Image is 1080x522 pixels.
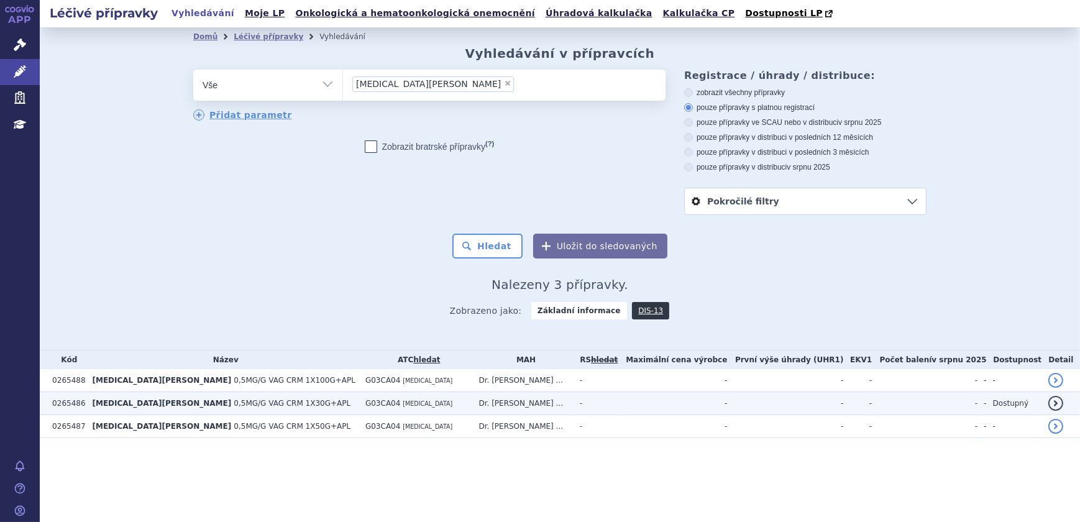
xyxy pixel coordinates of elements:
[618,415,728,438] td: -
[533,234,667,259] button: Uložit do sledovaných
[473,415,574,438] td: Dr. [PERSON_NAME] ...
[365,376,400,385] span: G03CA04
[452,234,523,259] button: Hledat
[987,369,1042,392] td: -
[356,80,501,88] span: [MEDICAL_DATA][PERSON_NAME]
[473,369,574,392] td: Dr. [PERSON_NAME] ...
[365,140,495,153] label: Zobrazit bratrské přípravky
[684,117,927,127] label: pouze přípravky ve SCAU nebo v distribuci
[531,302,627,319] strong: Základní informace
[727,415,843,438] td: -
[844,392,872,415] td: -
[632,302,669,319] a: DIS-13
[46,350,86,369] th: Kód
[987,350,1042,369] th: Dostupnost
[46,415,86,438] td: 0265487
[872,392,977,415] td: -
[684,132,927,142] label: pouze přípravky v distribuci v posledních 12 měsících
[727,392,843,415] td: -
[741,5,839,22] a: Dostupnosti LP
[618,350,728,369] th: Maximální cena výrobce
[787,163,830,172] span: v srpnu 2025
[684,88,927,98] label: zobrazit všechny přípravky
[365,422,400,431] span: G03CA04
[1048,396,1063,411] a: detail
[574,369,618,392] td: -
[193,109,292,121] a: Přidat parametr
[1042,350,1080,369] th: Detail
[319,27,382,46] li: Vyhledávání
[684,70,927,81] h3: Registrace / úhrady / distribuce:
[844,415,872,438] td: -
[987,415,1042,438] td: -
[403,377,452,384] span: [MEDICAL_DATA]
[465,46,655,61] h2: Vyhledávání v přípravcích
[727,350,843,369] th: První výše úhrady (UHR1)
[977,392,987,415] td: -
[574,415,618,438] td: -
[872,369,977,392] td: -
[591,355,618,364] a: vyhledávání neobsahuje žádnou platnou referenční skupinu
[684,162,927,172] label: pouze přípravky v distribuci
[92,422,231,431] span: [MEDICAL_DATA][PERSON_NAME]
[591,355,618,364] del: hledat
[46,392,86,415] td: 0265486
[86,350,359,369] th: Název
[518,76,524,91] input: [MEDICAL_DATA][PERSON_NAME]
[977,415,987,438] td: -
[492,277,628,292] span: Nalezeny 3 přípravky.
[872,415,977,438] td: -
[193,32,217,41] a: Domů
[727,369,843,392] td: -
[844,350,872,369] th: EKV1
[473,350,574,369] th: MAH
[365,399,400,408] span: G03CA04
[92,399,231,408] span: [MEDICAL_DATA][PERSON_NAME]
[234,376,355,385] span: 0,5MG/G VAG CRM 1X100G+APL
[987,392,1042,415] td: Dostupný
[291,5,539,22] a: Onkologická a hematoonkologická onemocnění
[359,350,473,369] th: ATC
[977,369,987,392] td: -
[46,369,86,392] td: 0265488
[659,5,739,22] a: Kalkulačka CP
[1048,419,1063,434] a: detail
[844,369,872,392] td: -
[485,140,494,148] abbr: (?)
[574,350,618,369] th: RS
[403,423,452,430] span: [MEDICAL_DATA]
[40,4,168,22] h2: Léčivé přípravky
[745,8,823,18] span: Dostupnosti LP
[684,147,927,157] label: pouze přípravky v distribuci v posledních 3 měsících
[92,376,231,385] span: [MEDICAL_DATA][PERSON_NAME]
[234,32,303,41] a: Léčivé přípravky
[234,422,350,431] span: 0,5MG/G VAG CRM 1X50G+APL
[473,392,574,415] td: Dr. [PERSON_NAME] ...
[685,188,926,214] a: Pokročilé filtry
[403,400,452,407] span: [MEDICAL_DATA]
[931,355,986,364] span: v srpnu 2025
[450,302,522,319] span: Zobrazeno jako:
[542,5,656,22] a: Úhradová kalkulačka
[574,392,618,415] td: -
[838,118,881,127] span: v srpnu 2025
[684,103,927,112] label: pouze přípravky s platnou registrací
[241,5,288,22] a: Moje LP
[504,80,511,87] span: ×
[872,350,986,369] th: Počet balení
[618,392,728,415] td: -
[234,399,350,408] span: 0,5MG/G VAG CRM 1X30G+APL
[618,369,728,392] td: -
[168,5,238,22] a: Vyhledávání
[1048,373,1063,388] a: detail
[413,355,440,364] a: hledat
